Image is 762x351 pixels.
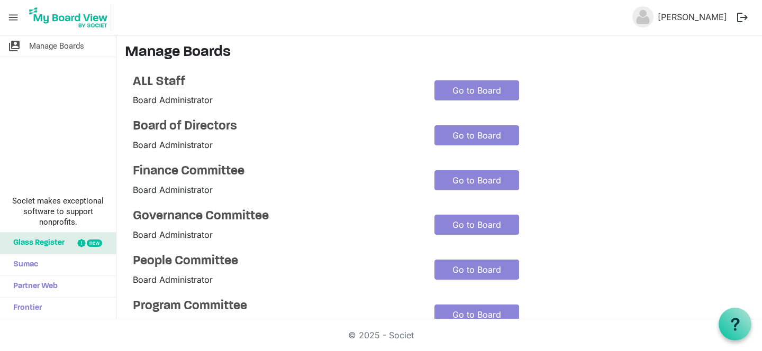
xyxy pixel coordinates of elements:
span: Board Administrator [133,274,213,285]
a: Go to Board [434,260,519,280]
img: no-profile-picture.svg [632,6,654,27]
span: Board Administrator [133,229,213,240]
span: Societ makes exceptional software to support nonprofits. [5,196,111,227]
a: Program Committee [133,299,419,314]
a: Board of Directors [133,119,419,134]
div: new [87,239,102,247]
span: switch_account [8,35,21,57]
a: ALL Staff [133,75,419,90]
a: © 2025 - Societ [348,330,414,340]
a: Go to Board [434,215,519,235]
button: logout [731,6,754,29]
a: My Board View Logo [26,4,115,31]
span: Glass Register [8,233,65,254]
h3: Manage Boards [125,44,754,62]
a: [PERSON_NAME] [654,6,731,27]
span: Frontier [8,298,42,319]
img: My Board View Logo [26,4,111,31]
a: Finance Committee [133,164,419,179]
span: Sumac [8,254,38,275]
a: People Committee [133,254,419,269]
a: Go to Board [434,80,519,100]
span: Board Administrator [133,184,213,195]
a: Go to Board [434,304,519,325]
span: Board Administrator [133,140,213,150]
a: Governance Committee [133,209,419,224]
span: Partner Web [8,276,58,297]
span: Manage Boards [29,35,84,57]
span: menu [3,7,23,27]
a: Go to Board [434,125,519,145]
a: Go to Board [434,170,519,190]
span: Board Administrator [133,95,213,105]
